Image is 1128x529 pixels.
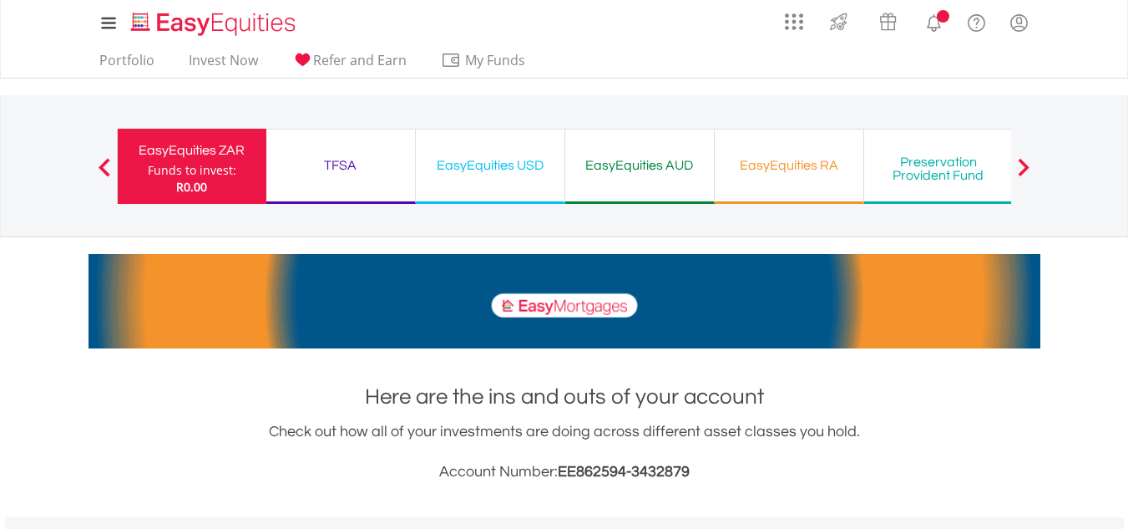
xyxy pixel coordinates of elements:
div: Preservation Provident Fund [874,155,1003,182]
h1: Here are the ins and outs of your account [89,382,1040,412]
img: thrive-v2.svg [825,8,852,35]
div: EasyEquities USD [426,154,554,177]
h3: Account Number: [89,460,1040,484]
button: Previous [88,166,121,183]
a: Invest Now [182,52,265,78]
a: Notifications [913,4,955,38]
span: EE862594-3432879 [558,464,690,480]
img: grid-menu-icon.svg [785,13,803,31]
a: Refer and Earn [286,52,413,78]
img: EasyMortage Promotion Banner [89,254,1040,348]
img: EasyEquities_Logo.png [128,10,302,38]
div: EasyEquities AUD [575,154,704,177]
a: Vouchers [863,4,913,35]
div: TFSA [276,154,405,177]
a: Home page [124,4,302,38]
button: Next [1007,166,1040,183]
div: EasyEquities RA [725,154,853,177]
div: Funds to invest: [148,162,236,179]
a: AppsGrid [774,4,814,31]
span: Refer and Earn [313,51,407,69]
div: EasyEquities ZAR [128,139,256,162]
span: My Funds [441,49,550,71]
a: My Profile [998,4,1040,41]
img: vouchers-v2.svg [874,8,902,35]
div: Check out how all of your investments are doing across different asset classes you hold. [89,420,1040,484]
a: Portfolio [93,52,161,78]
span: R0.00 [176,179,207,195]
a: FAQ's and Support [955,4,998,38]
